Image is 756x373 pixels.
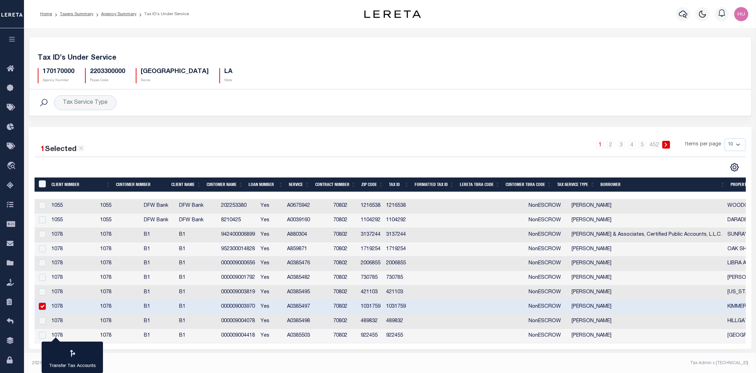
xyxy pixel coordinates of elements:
[685,141,721,149] span: Items per page
[49,242,97,257] td: 1078
[617,141,625,149] a: 3
[49,285,97,300] td: 1078
[49,228,97,242] td: 1078
[569,257,725,271] td: [PERSON_NAME]
[358,271,383,285] td: 730785
[569,300,725,314] td: [PERSON_NAME]
[258,300,284,314] td: Yes
[284,300,330,314] td: A0385497
[141,314,176,329] td: B1
[330,300,358,314] td: 70802
[284,285,330,300] td: A0385495
[383,271,428,285] td: 730785
[60,12,93,16] a: Taxers Summary
[141,68,209,76] h5: [GEOGRAPHIC_DATA]
[284,213,330,228] td: A0039160
[734,7,748,21] img: svg+xml;base64,PHN2ZyB4bWxucz0iaHR0cDovL3d3dy53My5vcmcvMjAwMC9zdmciIHBvaW50ZXItZXZlbnRzPSJub25lIi...
[649,141,659,149] a: 452
[386,178,412,192] th: Tax ID: activate to sort column ascending
[101,12,136,16] a: Agency Summary
[330,329,358,343] td: 70802
[358,329,383,343] td: 922455
[141,242,176,257] td: B1
[330,271,358,285] td: 70802
[383,199,428,213] td: 1216538
[97,300,141,314] td: 1078
[596,141,604,149] a: 1
[218,300,258,314] td: 000009003970
[569,271,725,285] td: [PERSON_NAME]
[49,199,97,213] td: 1055
[312,178,359,192] th: Contract Number: activate to sort column ascending
[218,242,258,257] td: 952300014828
[97,314,141,329] td: 1078
[358,300,383,314] td: 1031759
[97,242,141,257] td: 1078
[246,178,286,192] th: Loan Number: activate to sort column ascending
[526,228,569,242] td: NonESCROW
[54,95,116,110] div: Tax Service Type
[136,11,189,17] li: Tax ID’s Under Service
[526,199,569,213] td: NonESCROW
[97,329,141,343] td: 1078
[358,199,383,213] td: 1216538
[395,360,748,366] div: Tax Admin v.[TECHNICAL_ID]
[97,199,141,213] td: 1055
[141,257,176,271] td: B1
[503,178,554,192] th: Customer TBRA Code: activate to sort column ascending
[284,257,330,271] td: A0385476
[41,146,45,153] span: 1
[358,285,383,300] td: 421103
[364,10,421,18] img: logo-dark.svg
[383,242,428,257] td: 1719254
[569,314,725,329] td: [PERSON_NAME]
[49,363,96,370] p: Transfer Tax Accounts
[141,78,209,83] p: Name
[218,271,258,285] td: 000009001792
[358,257,383,271] td: 2006855
[218,228,258,242] td: 942400006899
[258,213,284,228] td: Yes
[258,314,284,329] td: Yes
[90,78,125,83] p: Payee Code
[97,285,141,300] td: 1078
[284,329,330,343] td: A0385503
[330,314,358,329] td: 70802
[35,178,49,192] th: &nbsp;
[49,257,97,271] td: 1078
[258,271,284,285] td: Yes
[38,54,743,62] h5: Tax ID’s Under Service
[204,178,246,192] th: Customer Name: activate to sort column ascending
[358,228,383,242] td: 3137244
[412,178,457,192] th: Formatted Tax ID: activate to sort column ascending
[169,178,204,192] th: Client Name: activate to sort column ascending
[526,285,569,300] td: NonESCROW
[569,242,725,257] td: [PERSON_NAME]
[97,228,141,242] td: 1078
[224,68,232,76] h5: LA
[628,141,636,149] a: 4
[141,271,176,285] td: B1
[569,228,725,242] td: [PERSON_NAME] & Associates, Certified Public Accounts, L.L.C.
[258,228,284,242] td: Yes
[258,257,284,271] td: Yes
[141,199,176,213] td: DFW Bank
[49,329,97,343] td: 1078
[526,242,569,257] td: NonESCROW
[330,257,358,271] td: 70802
[284,242,330,257] td: A859871
[90,68,125,76] h5: 2203300000
[330,199,358,213] td: 70802
[383,329,428,343] td: 922455
[359,178,386,192] th: Zip Code: activate to sort column ascending
[284,314,330,329] td: A0385498
[40,12,52,16] a: Home
[569,213,725,228] td: [PERSON_NAME]
[218,285,258,300] td: 000009003819
[258,329,284,343] td: Yes
[7,162,18,171] i: travel_explore
[457,178,503,192] th: LERETA TBRA Code: activate to sort column ascending
[330,228,358,242] td: 70802
[358,213,383,228] td: 1104292
[27,360,390,366] div: 2025 © [PERSON_NAME].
